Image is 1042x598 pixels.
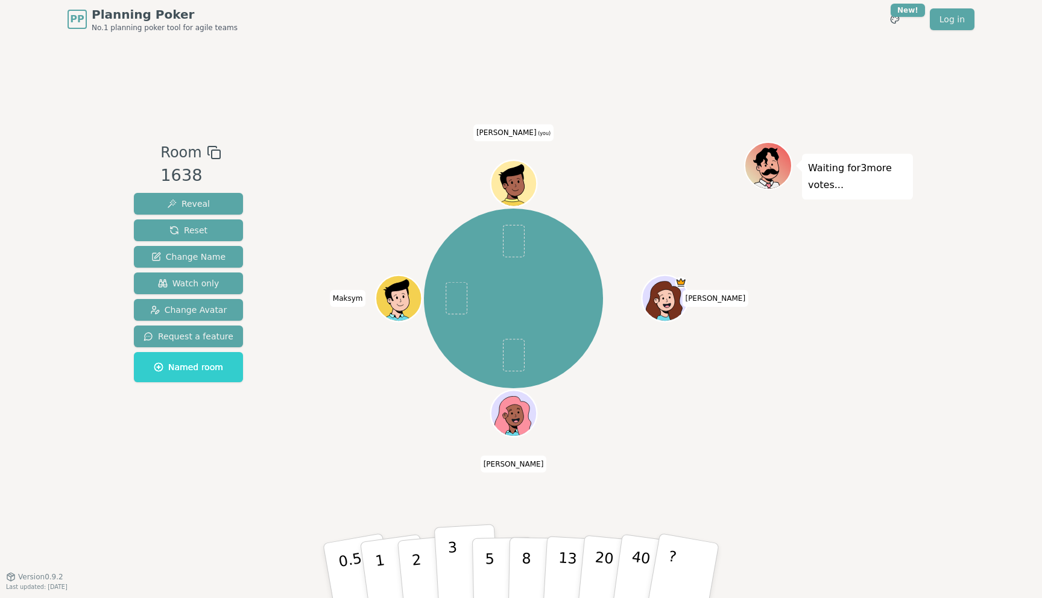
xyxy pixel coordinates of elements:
[473,124,554,141] span: Click to change your name
[808,160,907,194] p: Waiting for 3 more votes...
[92,6,238,23] span: Planning Poker
[134,272,243,294] button: Watch only
[160,142,201,163] span: Room
[134,219,243,241] button: Reset
[884,8,906,30] button: New!
[537,131,551,136] span: (you)
[134,352,243,382] button: Named room
[68,6,238,33] a: PPPlanning PokerNo.1 planning poker tool for agile teams
[150,304,227,316] span: Change Avatar
[6,572,63,582] button: Version0.9.2
[167,198,210,210] span: Reveal
[134,246,243,268] button: Change Name
[92,23,238,33] span: No.1 planning poker tool for agile teams
[6,584,68,590] span: Last updated: [DATE]
[144,330,233,342] span: Request a feature
[154,361,223,373] span: Named room
[70,12,84,27] span: PP
[134,299,243,321] button: Change Avatar
[675,277,686,288] span: Erik is the host
[481,456,547,473] span: Click to change your name
[134,326,243,347] button: Request a feature
[930,8,974,30] a: Log in
[18,572,63,582] span: Version 0.9.2
[682,290,748,307] span: Click to change your name
[891,4,925,17] div: New!
[169,224,207,236] span: Reset
[160,163,221,188] div: 1638
[158,277,219,289] span: Watch only
[134,193,243,215] button: Reveal
[151,251,226,263] span: Change Name
[330,290,366,307] span: Click to change your name
[492,162,535,205] button: Click to change your avatar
